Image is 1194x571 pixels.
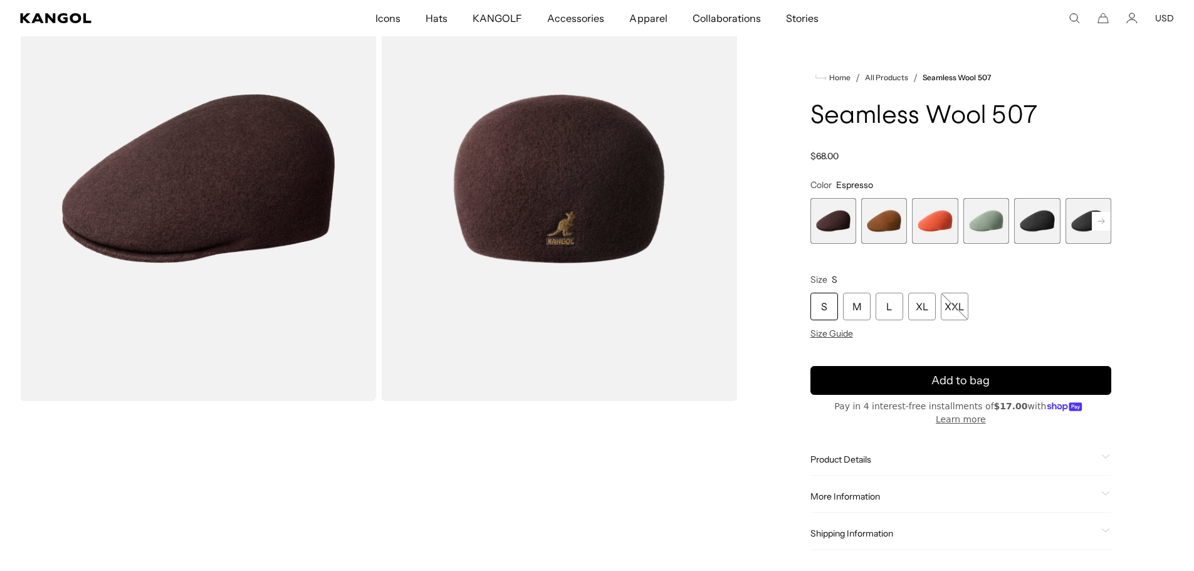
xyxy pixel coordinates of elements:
div: 6 of 9 [1066,198,1111,244]
a: Account [1126,13,1138,24]
div: 2 of 9 [861,198,907,244]
div: 1 of 9 [810,198,856,244]
span: Size Guide [810,328,853,339]
span: Espresso [836,179,873,191]
button: USD [1155,13,1174,24]
span: $68.00 [810,150,839,162]
span: Product Details [810,454,1096,465]
button: Cart [1097,13,1109,24]
span: Color [810,179,832,191]
label: Coral Flame [912,198,958,244]
div: 3 of 9 [912,198,958,244]
label: Black/Gold [1014,198,1060,244]
summary: Search here [1069,13,1080,24]
span: More Information [810,491,1096,502]
button: Add to bag [810,366,1111,395]
label: Rustic Caramel [861,198,907,244]
div: S [810,293,838,320]
div: XL [908,293,936,320]
h1: Seamless Wool 507 [810,103,1111,130]
div: M [843,293,871,320]
div: L [876,293,903,320]
li: / [851,70,860,85]
div: XXL [941,293,968,320]
span: S [832,274,837,285]
div: 5 of 9 [1014,198,1060,244]
a: Seamless Wool 507 [923,73,991,82]
span: Size [810,274,827,285]
span: Add to bag [931,372,990,389]
nav: breadcrumbs [810,70,1111,85]
li: / [908,70,918,85]
a: All Products [865,73,908,82]
label: Black [1066,198,1111,244]
label: Sage Green [963,198,1009,244]
div: 4 of 9 [963,198,1009,244]
span: Home [827,73,851,82]
a: Kangol [20,13,248,23]
label: Espresso [810,198,856,244]
span: Shipping Information [810,528,1096,539]
a: Home [815,72,851,83]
